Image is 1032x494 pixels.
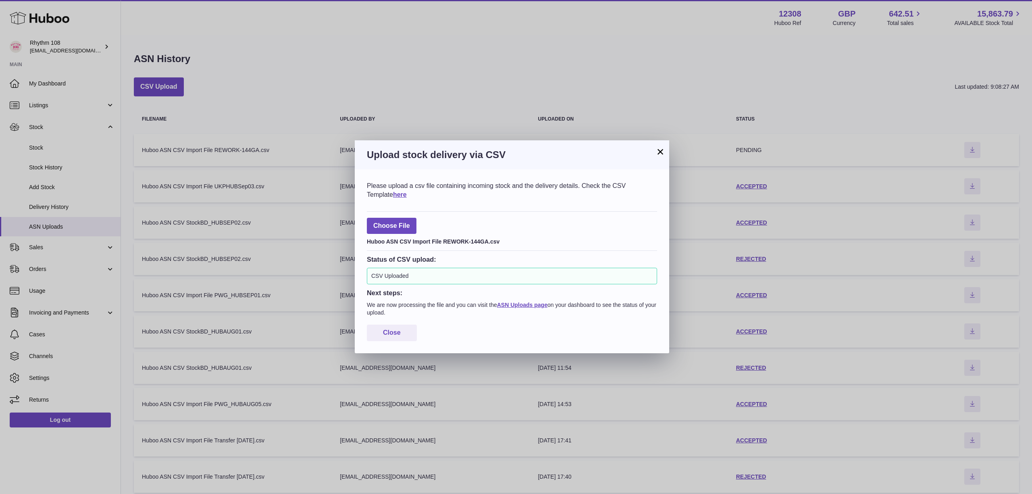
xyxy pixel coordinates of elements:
h3: Next steps: [367,288,657,297]
a: here [393,191,407,198]
p: We are now processing the file and you can visit the on your dashboard to see the status of your ... [367,301,657,317]
h3: Status of CSV upload: [367,255,657,264]
div: Huboo ASN CSV Import File REWORK-144GA.csv [367,236,657,246]
span: Close [383,329,401,336]
div: Please upload a csv file containing incoming stock and the delivery details. Check the CSV Template [367,181,657,199]
button: Close [367,325,417,341]
a: ASN Uploads page [497,302,547,308]
div: CSV Uploaded [367,268,657,284]
button: × [655,147,665,156]
span: Choose File [367,218,416,234]
h3: Upload stock delivery via CSV [367,148,657,161]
